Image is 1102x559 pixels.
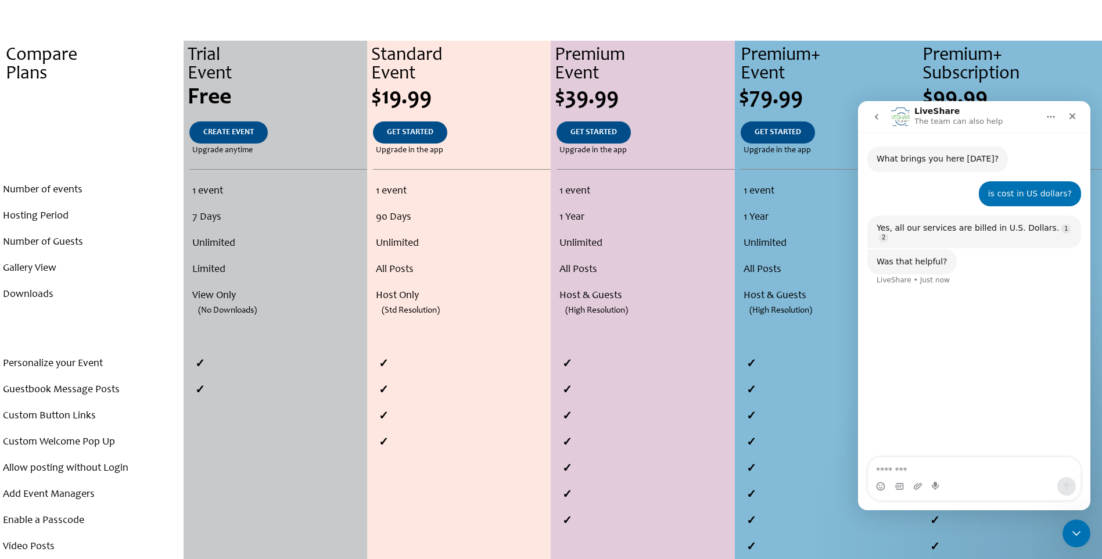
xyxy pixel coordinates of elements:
[749,298,812,324] span: (High Resolution)
[559,178,731,205] li: 1 event
[203,128,254,137] span: CREATE EVENT
[555,87,734,110] div: $39.99
[3,377,181,403] li: Guestbook Message Posts
[382,298,440,324] span: (Std Resolution)
[744,144,811,157] span: Upgrade in the app
[376,283,548,309] li: Host Only
[198,298,257,324] span: (No Downloads)
[192,178,364,205] li: 1 event
[858,101,1090,510] iframe: Intercom live chat
[744,231,916,257] li: Unlimited
[741,46,918,84] div: Premium+ Event
[192,283,364,309] li: View Only
[559,283,731,309] li: Host & Guests
[188,46,367,84] div: Trial Event
[570,128,617,137] span: GET STARTED
[3,482,181,508] li: Add Event Managers
[373,121,447,144] a: GET STARTED
[91,128,93,137] span: .
[3,456,181,482] li: Allow posting without Login
[3,230,181,256] li: Number of Guests
[3,177,181,203] li: Number of events
[744,178,916,205] li: 1 event
[559,257,731,283] li: All Posts
[376,257,548,283] li: All Posts
[3,203,181,230] li: Hosting Period
[744,283,916,309] li: Host & Guests
[741,121,815,144] a: GET STARTED
[376,231,548,257] li: Unlimited
[3,351,181,377] li: Personalize your Event
[557,121,631,144] a: GET STARTED
[3,508,181,534] li: Enable a Passcode
[555,46,734,84] div: Premium Event
[188,87,367,110] div: Free
[192,231,364,257] li: Unlimited
[559,144,627,157] span: Upgrade in the app
[371,46,551,84] div: Standard Event
[189,121,268,144] a: CREATE EVENT
[559,231,731,257] li: Unlimited
[3,429,181,456] li: Custom Welcome Pop Up
[922,87,1102,110] div: $99.99
[6,46,184,84] div: Compare Plans
[739,87,918,110] div: $79.99
[559,205,731,231] li: 1 Year
[376,144,443,157] span: Upgrade in the app
[91,146,93,155] span: .
[376,178,548,205] li: 1 event
[192,144,253,157] span: Upgrade anytime
[565,298,628,324] span: (High Resolution)
[744,257,916,283] li: All Posts
[3,282,181,308] li: Downloads
[755,128,801,137] span: GET STARTED
[922,46,1102,84] div: Premium+ Subscription
[387,128,433,137] span: GET STARTED
[1062,519,1090,547] iframe: Intercom live chat
[3,403,181,429] li: Custom Button Links
[371,87,551,110] div: $19.99
[376,205,548,231] li: 90 Days
[744,205,916,231] li: 1 Year
[3,256,181,282] li: Gallery View
[192,257,364,283] li: Limited
[77,121,107,144] a: .
[192,205,364,231] li: 7 Days
[89,87,95,110] span: .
